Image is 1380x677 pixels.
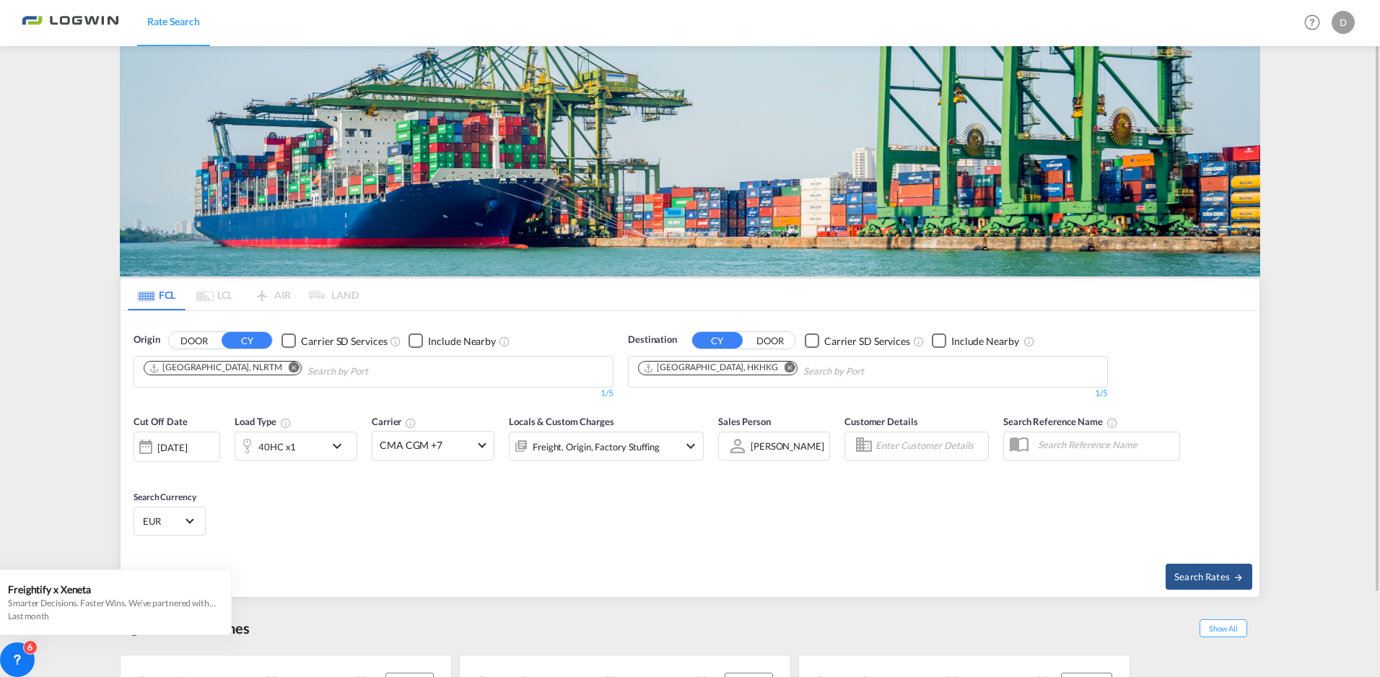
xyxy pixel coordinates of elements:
[844,416,917,427] span: Customer Details
[636,357,946,383] md-chips-wrap: Chips container. Use arrow keys to select chips.
[875,435,984,457] input: Enter Customer Details
[1300,10,1332,36] div: Help
[390,336,401,347] md-icon: Unchecked: Search for CY (Container Yard) services for all selected carriers.Checked : Search for...
[380,438,473,453] span: CMA CGM +7
[121,311,1259,596] div: OriginDOOR CY Checkbox No InkUnchecked: Search for CY (Container Yard) services for all selected ...
[307,360,445,383] input: Chips input.
[1332,11,1355,34] div: D
[141,357,450,383] md-chips-wrap: Chips container. Use arrow keys to select chips.
[509,432,704,460] div: Freight Origin Factory Stuffingicon-chevron-down
[134,416,188,427] span: Cut Off Date
[692,332,743,349] button: CY
[1031,434,1179,455] input: Search Reference Name
[143,515,183,528] span: EUR
[643,362,781,374] div: Press delete to remove this chip.
[235,416,292,427] span: Load Type
[149,362,285,374] div: Press delete to remove this chip.
[533,437,660,457] div: Freight Origin Factory Stuffing
[141,510,198,531] md-select: Select Currency: € EUREuro
[1023,336,1035,347] md-icon: Unchecked: Ignores neighbouring ports when fetching rates.Checked : Includes neighbouring ports w...
[134,388,613,400] div: 1/5
[280,417,292,429] md-icon: icon-information-outline
[279,362,301,376] button: Remove
[281,333,387,348] md-checkbox: Checkbox No Ink
[301,334,387,349] div: Carrier SD Services
[682,437,699,455] md-icon: icon-chevron-down
[803,360,940,383] input: Chips input.
[805,333,910,348] md-checkbox: Checkbox No Ink
[405,417,416,429] md-icon: The selected Trucker/Carrierwill be displayed in the rate results If the rates are from another f...
[499,336,510,347] md-icon: Unchecked: Ignores neighbouring ports when fetching rates.Checked : Includes neighbouring ports w...
[509,416,614,427] span: Locals & Custom Charges
[134,432,220,462] div: [DATE]
[428,334,496,349] div: Include Nearby
[1003,416,1118,427] span: Search Reference Name
[751,440,824,452] div: [PERSON_NAME]
[1166,564,1252,590] button: Search Ratesicon-arrow-right
[718,416,771,427] span: Sales Person
[120,46,1260,276] img: bild-fuer-ratentool.png
[157,441,187,454] div: [DATE]
[932,333,1019,348] md-checkbox: Checkbox No Ink
[258,437,296,457] div: 40HC x1
[1300,10,1324,35] span: Help
[147,15,200,27] span: Rate Search
[749,435,826,456] md-select: Sales Person: Dominic Geldermann
[134,333,160,347] span: Origin
[628,388,1108,400] div: 1/5
[134,460,144,479] md-datepicker: Select
[128,279,185,310] md-tab-item: FCL
[951,334,1019,349] div: Include Nearby
[824,334,910,349] div: Carrier SD Services
[409,333,496,348] md-checkbox: Checkbox No Ink
[1106,417,1118,429] md-icon: Your search will be saved by the below given name
[134,492,196,502] span: Search Currency
[222,332,272,349] button: CY
[628,333,677,347] span: Destination
[643,362,778,374] div: Hong Kong, HKHKG
[745,333,795,349] button: DOOR
[169,333,219,349] button: DOOR
[913,336,925,347] md-icon: Unchecked: Search for CY (Container Yard) services for all selected carriers.Checked : Search for...
[149,362,282,374] div: Rotterdam, NLRTM
[1200,619,1247,637] span: Show All
[128,279,359,310] md-pagination-wrapper: Use the left and right arrow keys to navigate between tabs
[22,6,119,39] img: bc73a0e0d8c111efacd525e4c8ad7d32.png
[235,432,357,460] div: 40HC x1icon-chevron-down
[328,437,353,455] md-icon: icon-chevron-down
[372,416,416,427] span: Carrier
[775,362,797,376] button: Remove
[1233,572,1244,582] md-icon: icon-arrow-right
[1174,571,1244,582] span: Search Rates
